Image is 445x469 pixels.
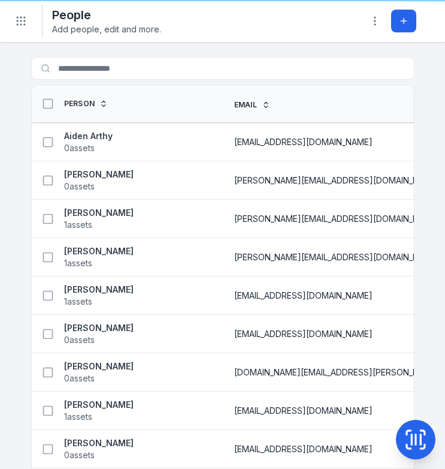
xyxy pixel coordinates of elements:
[64,437,134,461] a: [PERSON_NAME]0assets
[64,207,134,219] strong: [PERSON_NAME]
[234,213,440,225] span: [PERSON_NAME][EMAIL_ADDRESS][DOMAIN_NAME]
[64,257,92,269] span: 1 assets
[64,130,113,142] strong: Aiden Arthy
[64,245,134,257] strong: [PERSON_NAME]
[64,322,134,346] a: [PERSON_NAME]0assets
[64,245,134,269] a: [PERSON_NAME]1assets
[234,175,440,187] span: [PERSON_NAME][EMAIL_ADDRESS][DOMAIN_NAME]
[64,360,134,372] strong: [PERSON_NAME]
[234,290,373,302] span: [EMAIL_ADDRESS][DOMAIN_NAME]
[64,142,95,154] span: 0 assets
[234,100,271,110] a: Email
[52,23,161,35] span: Add people, edit and more.
[52,7,161,23] h2: People
[64,284,134,296] strong: [PERSON_NAME]
[64,169,134,193] a: [PERSON_NAME]0assets
[64,207,134,231] a: [PERSON_NAME]1assets
[64,169,134,181] strong: [PERSON_NAME]
[64,219,92,231] span: 1 assets
[234,443,373,455] span: [EMAIL_ADDRESS][DOMAIN_NAME]
[64,334,95,346] span: 0 assets
[64,99,108,109] a: Person
[234,136,373,148] span: [EMAIL_ADDRESS][DOMAIN_NAME]
[64,360,134,384] a: [PERSON_NAME]0assets
[64,411,92,423] span: 1 assets
[64,284,134,308] a: [PERSON_NAME]1assets
[234,328,373,340] span: [EMAIL_ADDRESS][DOMAIN_NAME]
[64,399,134,423] a: [PERSON_NAME]1assets
[64,372,95,384] span: 0 assets
[64,130,113,154] a: Aiden Arthy0assets
[234,251,440,263] span: [PERSON_NAME][EMAIL_ADDRESS][DOMAIN_NAME]
[64,99,95,109] span: Person
[10,10,32,32] button: Toggle navigation
[64,399,134,411] strong: [PERSON_NAME]
[64,449,95,461] span: 0 assets
[64,296,92,308] span: 1 assets
[64,322,134,334] strong: [PERSON_NAME]
[64,437,134,449] strong: [PERSON_NAME]
[234,100,258,110] span: Email
[64,181,95,193] span: 0 assets
[234,405,373,417] span: [EMAIL_ADDRESS][DOMAIN_NAME]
